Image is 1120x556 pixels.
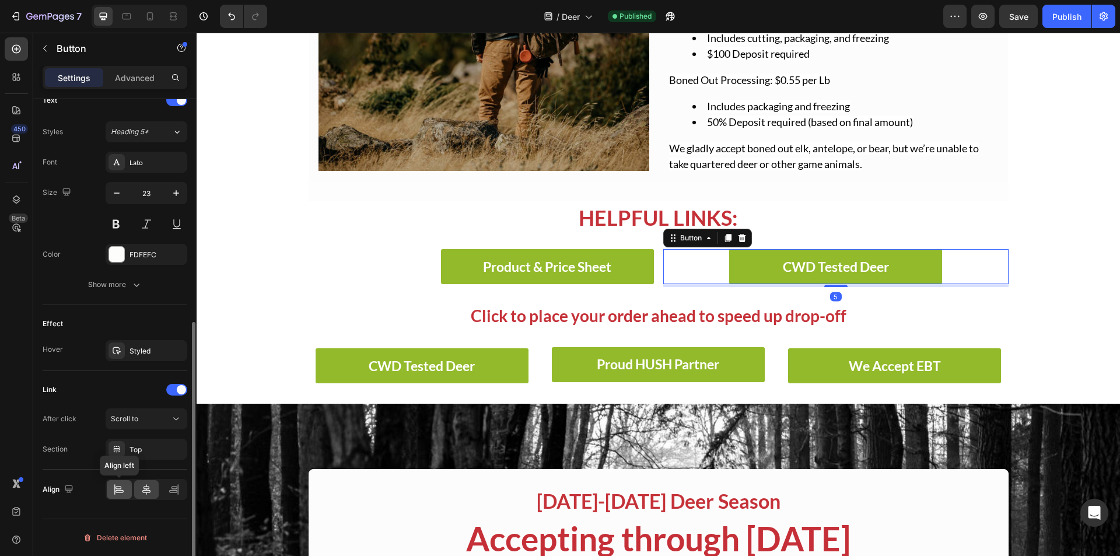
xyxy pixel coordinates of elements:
[129,445,184,455] div: Top
[9,214,28,223] div: Beta
[5,5,87,28] button: 7
[129,158,184,168] div: Lato
[88,279,142,291] div: Show more
[111,127,149,137] span: Heading 5*
[999,5,1038,28] button: Save
[652,325,744,341] strong: We Accept EBT
[340,456,584,480] strong: [DATE]-[DATE] Deer Season
[220,5,267,28] div: Undo/Redo
[510,15,613,27] span: $100 Deposit required
[1009,12,1028,22] span: Save
[106,408,187,429] button: Scroll to
[112,168,812,202] h2: Helpful Links:
[586,226,692,242] strong: CWD Tested Deer
[481,200,508,211] div: Button
[119,316,332,351] button: <p><span style="font-size:23px;"><strong>CWD Tested Deer</strong></span></p>
[172,325,278,341] strong: CWD Tested Deer
[111,414,138,423] span: Scroll to
[11,124,28,134] div: 450
[1042,5,1091,28] button: Publish
[43,529,187,547] button: Delete element
[43,414,76,424] div: After click
[115,72,155,84] p: Advanced
[43,344,63,355] div: Hover
[473,41,633,54] span: Boned Out Processing: $0.55 per Lb
[562,11,580,23] span: Deer
[43,157,57,167] div: Font
[43,274,187,295] button: Show more
[57,41,156,55] p: Button
[533,216,745,251] button: <p><span style="font-size:23px;"><strong>CWD Tested Deer</strong></span></p>
[43,482,76,498] div: Align
[619,11,652,22] span: Published
[355,314,568,349] button: <p><span style="font-size:23px;"><strong>Proud HUSH Partner</strong></span></p>
[400,323,523,340] strong: Proud HUSH Partner
[286,226,415,242] strong: Product & Price Sheet
[112,270,812,296] div: To enrich screen reader interactions, please activate Accessibility in Grammarly extension settings
[43,319,63,329] div: Effect
[244,216,457,251] button: <p><span style="font-size:23px;"><strong>Product &amp; Price Sheet</strong></span></p>
[106,121,187,142] button: Heading 5*
[122,481,802,530] h2: Accepting through [DATE]
[43,95,57,106] div: Text
[129,346,184,356] div: Styled
[43,127,63,137] div: Styles
[43,384,57,395] div: Link
[113,271,811,295] p: Click to place your order ahead to speed up drop-off
[58,72,90,84] p: Settings
[633,259,645,268] div: 5
[83,531,147,545] div: Delete element
[43,444,68,454] div: Section
[1052,11,1081,23] div: Publish
[76,9,82,23] p: 7
[43,185,73,201] div: Size
[591,316,804,351] button: <p><span style="font-size:23px;"><strong>We Accept EBT</strong></span></p>
[197,33,1120,556] iframe: To enrich screen reader interactions, please activate Accessibility in Grammarly extension settings
[473,109,782,138] span: We gladly accept boned out elk, antelope, or bear, but we’re unable to take quartered deer or oth...
[510,83,716,96] span: 50% Deposit required (based on final amount)
[1080,499,1108,527] div: Open Intercom Messenger
[129,250,184,260] div: FDFEFC
[556,11,559,23] span: /
[510,67,653,80] span: Includes packaging and freezing
[43,249,61,260] div: Color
